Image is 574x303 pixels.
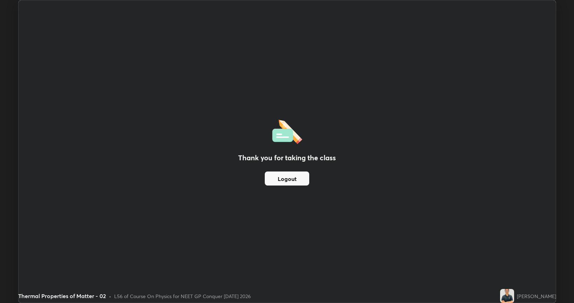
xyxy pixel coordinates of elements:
[500,289,514,303] img: 37e60c5521b4440f9277884af4c92300.jpg
[18,292,106,300] div: Thermal Properties of Matter - 02
[114,292,251,300] div: L56 of Course On Physics for NEET GP Conquer [DATE] 2026
[272,117,302,144] img: offlineFeedback.1438e8b3.svg
[265,171,309,186] button: Logout
[238,153,336,163] h2: Thank you for taking the class
[517,292,556,300] div: [PERSON_NAME]
[109,292,111,300] div: •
